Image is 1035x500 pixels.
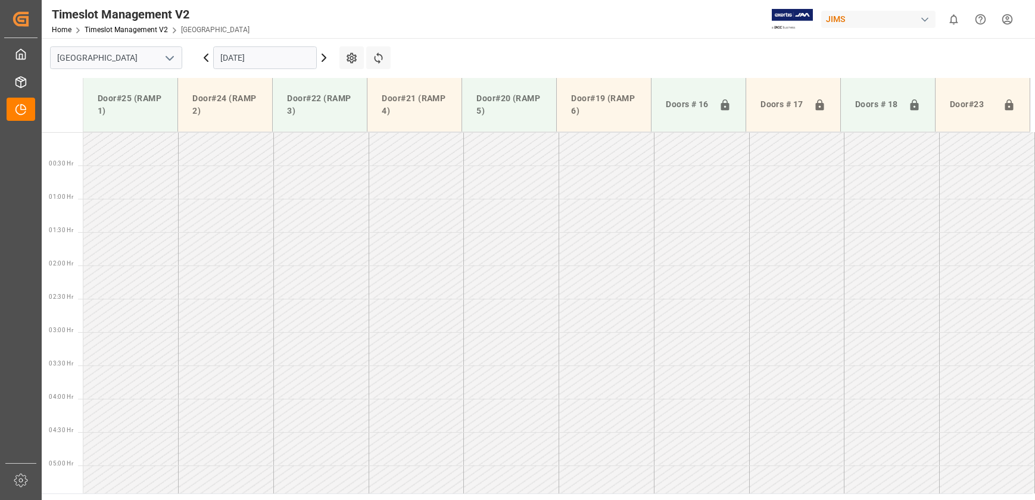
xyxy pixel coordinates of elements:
a: Home [52,26,71,34]
span: 04:00 Hr [49,393,73,400]
div: Door#21 (RAMP 4) [377,87,452,122]
span: 03:00 Hr [49,327,73,333]
span: 05:00 Hr [49,460,73,467]
span: 01:00 Hr [49,193,73,200]
button: show 0 new notifications [940,6,967,33]
a: Timeslot Management V2 [85,26,168,34]
div: Door#25 (RAMP 1) [93,87,168,122]
div: Doors # 18 [850,93,903,116]
div: JIMS [821,11,936,28]
img: Exertis%20JAM%20-%20Email%20Logo.jpg_1722504956.jpg [772,9,813,30]
div: Door#24 (RAMP 2) [188,87,263,122]
input: DD.MM.YYYY [213,46,317,69]
div: Door#20 (RAMP 5) [472,87,547,122]
div: Doors # 17 [756,93,809,116]
span: 00:30 Hr [49,160,73,167]
span: 03:30 Hr [49,360,73,367]
div: Door#19 (RAMP 6) [566,87,641,122]
div: Doors # 16 [661,93,714,116]
div: Door#23 [945,93,998,116]
input: Type to search/select [50,46,182,69]
span: 01:30 Hr [49,227,73,233]
span: 04:30 Hr [49,427,73,433]
div: Door#22 (RAMP 3) [282,87,357,122]
div: Timeslot Management V2 [52,5,250,23]
button: JIMS [821,8,940,30]
button: open menu [160,49,178,67]
span: 02:30 Hr [49,293,73,300]
button: Help Center [967,6,994,33]
span: 02:00 Hr [49,260,73,267]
